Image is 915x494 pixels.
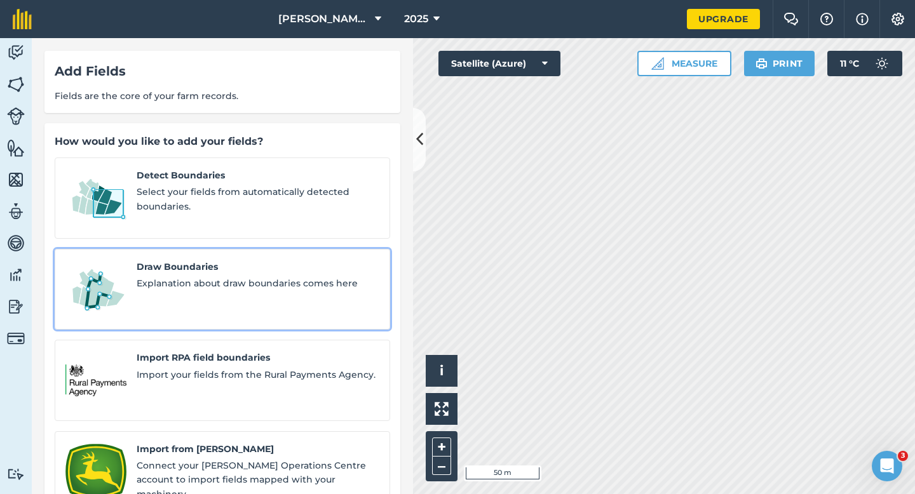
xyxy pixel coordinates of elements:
[7,330,25,347] img: svg+xml;base64,PD94bWwgdmVyc2lvbj0iMS4wIiBlbmNvZGluZz0idXRmLTgiPz4KPCEtLSBHZW5lcmF0b3I6IEFkb2JlIE...
[137,185,379,213] span: Select your fields from automatically detected boundaries.
[869,51,895,76] img: svg+xml;base64,PD94bWwgdmVyc2lvbj0iMS4wIiBlbmNvZGluZz0idXRmLTgiPz4KPCEtLSBHZW5lcmF0b3I6IEFkb2JlIE...
[651,57,664,70] img: Ruler icon
[137,168,379,182] span: Detect Boundaries
[13,9,32,29] img: fieldmargin Logo
[872,451,902,481] iframe: Intercom live chat
[440,363,444,378] span: i
[278,11,370,27] span: [PERSON_NAME] Farming Partnership
[827,51,902,76] button: 11 °C
[7,75,25,94] img: svg+xml;base64,PHN2ZyB4bWxucz0iaHR0cDovL3d3dy53My5vcmcvMjAwMC9zdmciIHdpZHRoPSI1NiIgaGVpZ2h0PSI2MC...
[55,157,390,239] a: Detect BoundariesDetect BoundariesSelect your fields from automatically detected boundaries.
[687,9,760,29] a: Upgrade
[137,368,379,382] span: Import your fields from the Rural Payments Agency.
[65,260,126,319] img: Draw Boundaries
[55,89,390,103] span: Fields are the core of your farm records.
[756,56,768,71] img: svg+xml;base64,PHN2ZyB4bWxucz0iaHR0cDovL3d3dy53My5vcmcvMjAwMC9zdmciIHdpZHRoPSIxOSIgaGVpZ2h0PSIyNC...
[435,402,449,416] img: Four arrows, one pointing top left, one top right, one bottom right and the last bottom left
[7,297,25,316] img: svg+xml;base64,PD94bWwgdmVyc2lvbj0iMS4wIiBlbmNvZGluZz0idXRmLTgiPz4KPCEtLSBHZW5lcmF0b3I6IEFkb2JlIE...
[55,133,390,150] div: How would you like to add your fields?
[7,138,25,157] img: svg+xml;base64,PHN2ZyB4bWxucz0iaHR0cDovL3d3dy53My5vcmcvMjAwMC9zdmciIHdpZHRoPSI1NiIgaGVpZ2h0PSI2MC...
[890,13,905,25] img: A cog icon
[783,13,799,25] img: Two speech bubbles overlapping with the left bubble in the forefront
[426,355,457,387] button: i
[744,51,815,76] button: Print
[55,340,390,421] a: Import RPA field boundariesImport RPA field boundariesImport your fields from the Rural Payments ...
[65,168,126,228] img: Detect Boundaries
[7,107,25,125] img: svg+xml;base64,PD94bWwgdmVyc2lvbj0iMS4wIiBlbmNvZGluZz0idXRmLTgiPz4KPCEtLSBHZW5lcmF0b3I6IEFkb2JlIE...
[7,234,25,253] img: svg+xml;base64,PD94bWwgdmVyc2lvbj0iMS4wIiBlbmNvZGluZz0idXRmLTgiPz4KPCEtLSBHZW5lcmF0b3I6IEFkb2JlIE...
[137,260,379,274] span: Draw Boundaries
[840,51,859,76] span: 11 ° C
[55,249,390,330] a: Draw BoundariesDraw BoundariesExplanation about draw boundaries comes here
[137,276,379,290] span: Explanation about draw boundaries comes here
[137,442,379,456] span: Import from [PERSON_NAME]
[137,350,379,364] span: Import RPA field boundaries
[65,350,126,410] img: Import RPA field boundaries
[55,61,390,81] div: Add Fields
[856,11,869,27] img: svg+xml;base64,PHN2ZyB4bWxucz0iaHR0cDovL3d3dy53My5vcmcvMjAwMC9zdmciIHdpZHRoPSIxNyIgaGVpZ2h0PSIxNy...
[7,43,25,62] img: svg+xml;base64,PD94bWwgdmVyc2lvbj0iMS4wIiBlbmNvZGluZz0idXRmLTgiPz4KPCEtLSBHZW5lcmF0b3I6IEFkb2JlIE...
[432,457,451,475] button: –
[637,51,731,76] button: Measure
[438,51,560,76] button: Satellite (Azure)
[404,11,428,27] span: 2025
[898,451,908,461] span: 3
[7,265,25,284] img: svg+xml;base64,PD94bWwgdmVyc2lvbj0iMS4wIiBlbmNvZGluZz0idXRmLTgiPz4KPCEtLSBHZW5lcmF0b3I6IEFkb2JlIE...
[7,468,25,480] img: svg+xml;base64,PD94bWwgdmVyc2lvbj0iMS4wIiBlbmNvZGluZz0idXRmLTgiPz4KPCEtLSBHZW5lcmF0b3I6IEFkb2JlIE...
[432,437,451,457] button: +
[7,202,25,221] img: svg+xml;base64,PD94bWwgdmVyc2lvbj0iMS4wIiBlbmNvZGluZz0idXRmLTgiPz4KPCEtLSBHZW5lcmF0b3I6IEFkb2JlIE...
[7,170,25,189] img: svg+xml;base64,PHN2ZyB4bWxucz0iaHR0cDovL3d3dy53My5vcmcvMjAwMC9zdmciIHdpZHRoPSI1NiIgaGVpZ2h0PSI2MC...
[819,13,834,25] img: A question mark icon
